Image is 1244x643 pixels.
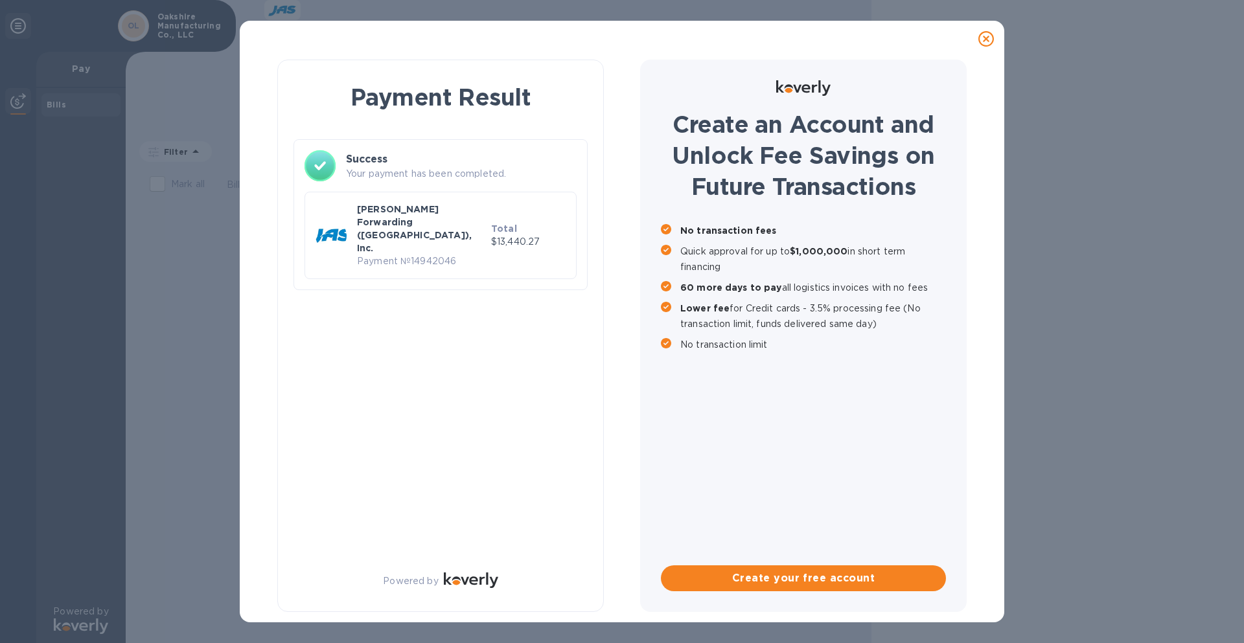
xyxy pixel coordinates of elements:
h1: Payment Result [299,81,582,113]
b: 60 more days to pay [680,282,782,293]
p: $13,440.27 [491,235,566,249]
button: Create your free account [661,565,946,591]
h3: Success [346,152,577,167]
p: for Credit cards - 3.5% processing fee (No transaction limit, funds delivered same day) [680,300,946,332]
p: all logistics invoices with no fees [680,280,946,295]
p: Payment № 14942046 [357,254,486,268]
p: Powered by [383,574,438,588]
h1: Create an Account and Unlock Fee Savings on Future Transactions [661,109,946,202]
p: [PERSON_NAME] Forwarding ([GEOGRAPHIC_DATA]), Inc. [357,203,486,254]
span: Create your free account [671,570,936,586]
b: No transaction fees [680,225,777,236]
p: No transaction limit [680,337,946,352]
p: Your payment has been completed. [346,167,577,181]
img: Logo [444,572,498,588]
p: Quick approval for up to in short term financing [680,243,946,275]
b: Lower fee [680,303,730,313]
img: Logo [776,80,831,96]
b: $1,000,000 [790,246,847,256]
b: Total [491,223,517,234]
